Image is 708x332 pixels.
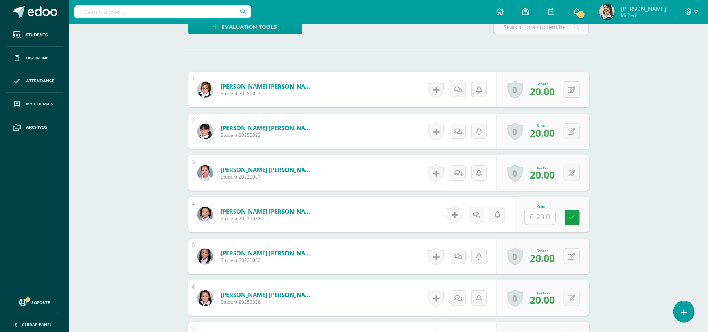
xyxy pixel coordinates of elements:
img: 404b5c15c138f3bb96076bfbe0b84fd5.png [599,4,615,20]
div: Score: [530,81,555,87]
a: Students [6,24,63,47]
span: Student 20250027 [221,90,315,97]
img: 88561863eba1c50e27608f7c5c442ef4.png [197,82,213,98]
span: Student 20250023 [221,132,315,138]
div: Score: [530,290,555,295]
img: 49db815e9156536583402fefcefd4c99.png [197,207,213,223]
span: Attendance [26,78,55,84]
span: Student 20230082 [221,215,315,222]
a: 0 [507,164,523,182]
input: 0-20.0 [525,209,555,225]
img: 22d8b85878ce75b478ca3242000f7ee5.png [197,165,213,181]
a: Archivos [6,116,63,139]
a: Soporte [9,297,60,307]
img: d4c6682f6225952269ba85b8f417f465.png [197,249,213,264]
input: Search a user… [74,5,251,18]
img: 6dc45e32e3822f8f39e0ae49974020af.png [197,124,213,139]
div: Score: [530,164,555,170]
div: Score: [530,123,555,128]
a: Attendance [6,70,63,93]
a: My courses [6,93,63,116]
input: Search for a student here… [494,19,588,35]
span: 20.00 [530,126,555,140]
span: Archivos [26,124,47,131]
span: Discipline [26,55,49,61]
span: Student 20220001 [221,173,315,180]
a: 0 [507,247,523,266]
a: [PERSON_NAME] [PERSON_NAME] [221,291,315,299]
span: 20.00 [530,85,555,98]
div: Score [524,205,559,209]
span: 1 [577,10,585,19]
a: 0 [507,81,523,99]
span: Evaluation tools [222,20,277,34]
span: Soporte [32,300,50,305]
div: Score: [530,248,555,253]
span: Cerrar panel [22,322,52,327]
a: [PERSON_NAME] [PERSON_NAME] [221,166,315,173]
a: [PERSON_NAME] [PERSON_NAME] [221,82,315,90]
span: Students [26,32,48,38]
a: [PERSON_NAME] [PERSON_NAME] [221,207,315,215]
a: 0 [507,289,523,307]
span: Student 20220002 [221,257,315,264]
a: Evaluation tools [188,19,302,34]
img: 53813fdb70083038b7f7f83d230c0484.png [197,290,213,306]
a: 0 [507,122,523,140]
span: 20.00 [530,251,555,265]
span: [PERSON_NAME] [621,5,666,13]
span: 20.00 [530,168,555,181]
span: Student 20250028 [221,299,315,305]
span: 20.00 [530,293,555,306]
span: My courses [26,101,53,107]
span: Mi Perfil [621,12,666,18]
a: [PERSON_NAME] [PERSON_NAME] [221,249,315,257]
a: [PERSON_NAME] [PERSON_NAME] [221,124,315,132]
a: Discipline [6,47,63,70]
